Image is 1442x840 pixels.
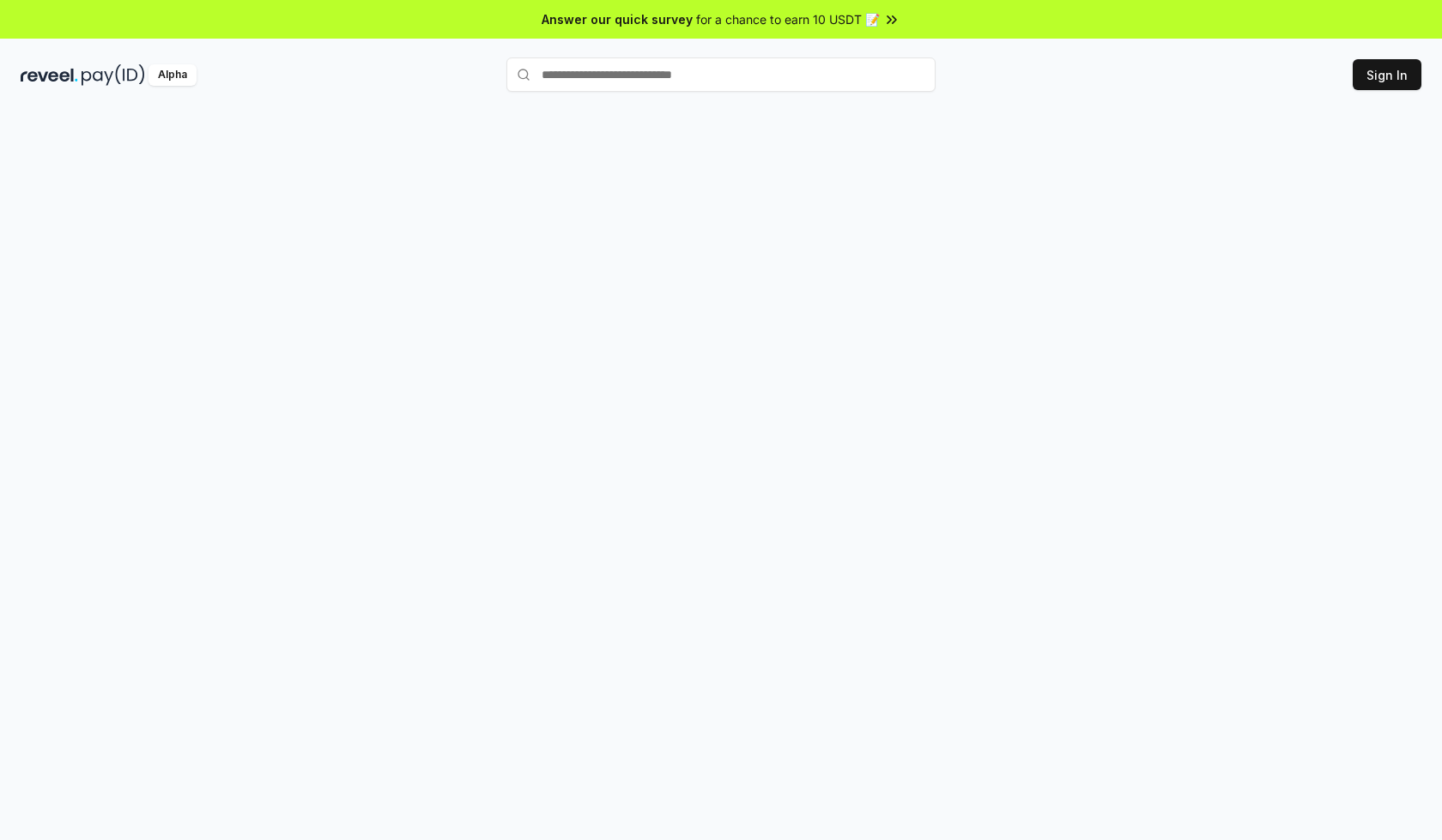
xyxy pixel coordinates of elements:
[82,64,145,86] img: pay_id
[148,64,197,86] div: Alpha
[21,64,78,86] img: reveel_dark
[1353,59,1421,90] button: Sign In
[696,10,880,28] span: for a chance to earn 10 USDT 📝
[542,10,693,28] span: Answer our quick survey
